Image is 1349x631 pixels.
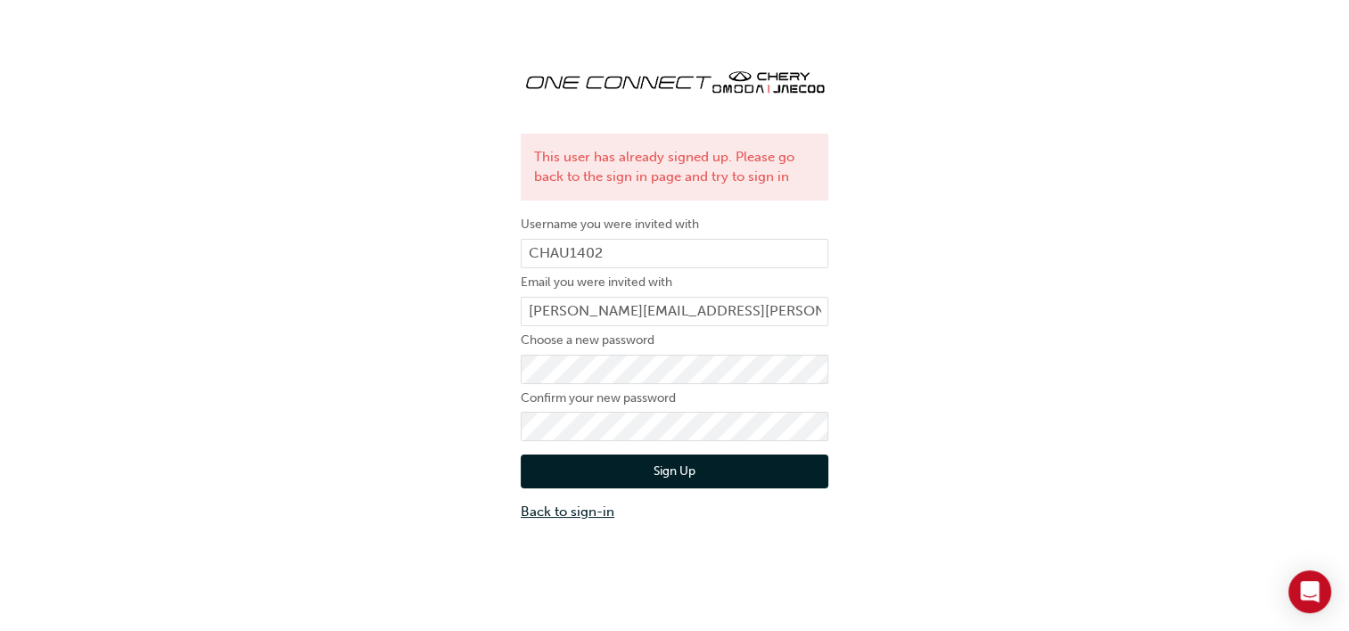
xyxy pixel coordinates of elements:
div: This user has already signed up. Please go back to the sign in page and try to sign in [521,134,828,201]
img: oneconnect [521,53,828,107]
button: Sign Up [521,455,828,488]
label: Username you were invited with [521,214,828,235]
label: Email you were invited with [521,272,828,293]
label: Confirm your new password [521,388,828,409]
input: Username [521,239,828,269]
div: Open Intercom Messenger [1288,570,1331,613]
label: Choose a new password [521,330,828,351]
a: Back to sign-in [521,502,828,522]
